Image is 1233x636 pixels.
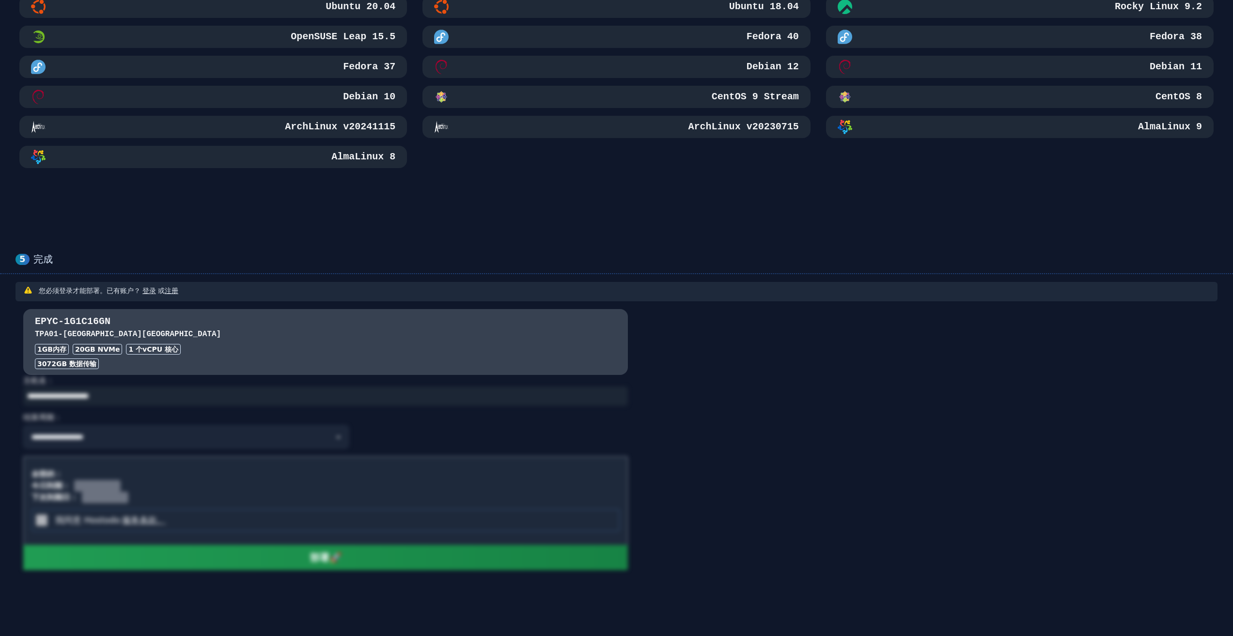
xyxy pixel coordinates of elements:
[838,30,852,44] img: Fedora 38
[1115,1,1202,12] font: Rocky Linux 9.2
[56,360,96,368] font: GB 数据传输
[434,90,449,104] img: CentOS 9 Stream
[747,61,799,72] font: Debian 12
[1150,61,1202,72] font: Debian 11
[434,60,449,74] img: Debian 12
[58,330,63,339] font: -
[838,120,852,134] img: AlmaLinux 9
[142,287,156,295] a: 登录
[422,56,810,78] button: Debian 12Debian 12
[310,552,342,563] font: 部署🚀
[23,545,628,570] button: 部署🚀
[165,287,178,295] a: 注册
[19,26,407,48] button: OpenSUSE Leap 15.5 极简版OpenSUSE Leap 15.5
[422,86,810,108] button: CentOS 9 StreamCentOS 9 Stream
[422,116,810,138] button: ArchLinux v20230715ArchLinux v20230715
[343,61,395,72] font: Fedora 37
[291,31,395,42] font: OpenSUSE Leap 15.5
[39,287,140,295] font: 您必须登录才能部署。已有账户？
[747,31,799,42] font: Fedora 40
[84,345,120,353] font: GB NVMe
[326,1,395,12] font: Ubuntu 20.04
[23,376,54,385] font: 主机名：
[53,345,66,353] font: 内存
[55,515,120,525] font: 我同意 Hostodo
[434,120,449,134] img: ArchLinux v20230715
[826,116,1214,138] button: AlmaLinux 9AlmaLinux 9
[31,60,46,74] img: Fedora 37
[37,360,56,368] font: 3072
[35,316,110,327] font: EPYC-1G1C16GN
[434,30,449,44] img: Fedora 40
[19,146,407,168] button: AlmaLinux 8AlmaLinux 8
[838,60,852,74] img: Debian 11
[422,26,810,48] button: Fedora 40Fedora 40
[826,26,1214,48] button: Fedora 38Fedora 38
[838,90,852,104] img: CentOS 8
[19,56,407,78] button: Fedora 37Fedora 37
[31,150,46,164] img: AlmaLinux 8
[1155,91,1202,102] font: CentOS 8
[343,91,395,102] font: Debian 10
[63,330,221,339] font: [GEOGRAPHIC_DATA][GEOGRAPHIC_DATA]
[19,116,407,138] button: ArchLinux v20241115ArchLinux v20241115
[158,287,165,295] font: 或
[826,86,1214,108] button: CentOS 8CentOS 8
[31,30,46,44] img: OpenSUSE Leap 15.5 极简版
[23,413,62,422] font: 结算周期：
[712,91,799,102] font: CentOS 9 Stream
[31,90,46,104] img: Debian 10
[120,513,166,527] button: 我同意 Hostodo
[37,345,53,353] font: 1GB
[31,493,78,502] font: 下次到期日：
[826,56,1214,78] button: Debian 11Debian 11
[31,481,70,490] font: 今日到期：
[729,1,799,12] font: Ubuntu 18.04
[35,330,58,339] font: TPA01
[142,345,178,353] font: vCPU 核心
[75,345,84,353] font: 20
[19,254,26,264] font: 5
[688,121,799,132] font: ArchLinux v20230715
[19,86,407,108] button: Debian 10Debian 10
[1138,121,1202,132] font: AlmaLinux 9
[1150,31,1202,42] font: Fedora 38
[122,515,166,525] font: 服务条款。
[31,120,46,134] img: ArchLinux v20241115
[285,121,395,132] font: ArchLinux v20241115
[31,469,62,479] font: 全部的：
[33,253,53,265] font: 完成
[128,345,142,353] font: 1 个
[331,151,395,162] font: AlmaLinux 8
